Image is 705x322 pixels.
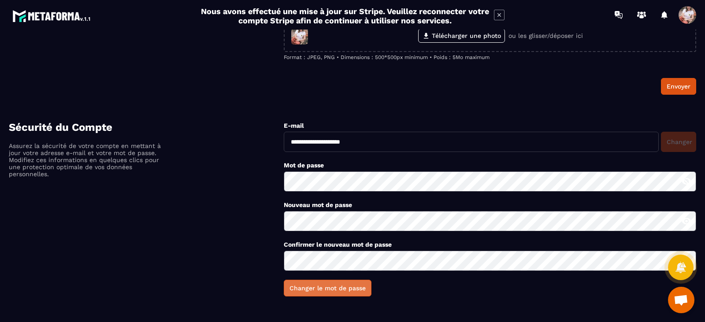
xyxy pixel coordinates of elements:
p: ou les glisser/déposer ici [508,32,583,39]
h2: Nous avons effectué une mise à jour sur Stripe. Veuillez reconnecter votre compte Stripe afin de ... [200,7,490,25]
button: Envoyer [661,78,696,95]
label: Confirmer le nouveau mot de passe [284,241,392,248]
a: Ouvrir le chat [668,287,694,313]
button: Changer le mot de passe [284,280,371,296]
label: E-mail [284,122,304,129]
h4: Sécurité du Compte [9,121,284,133]
label: Mot de passe [284,162,324,169]
label: Nouveau mot de passe [284,201,352,208]
img: logo [12,8,92,24]
p: Assurez la sécurité de votre compte en mettant à jour votre adresse e-mail et votre mot de passe.... [9,142,163,178]
p: Format : JPEG, PNG • Dimensions : 500*500px minimum • Poids : 5Mo maximum [284,54,696,60]
label: Télécharger une photo [418,29,505,43]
